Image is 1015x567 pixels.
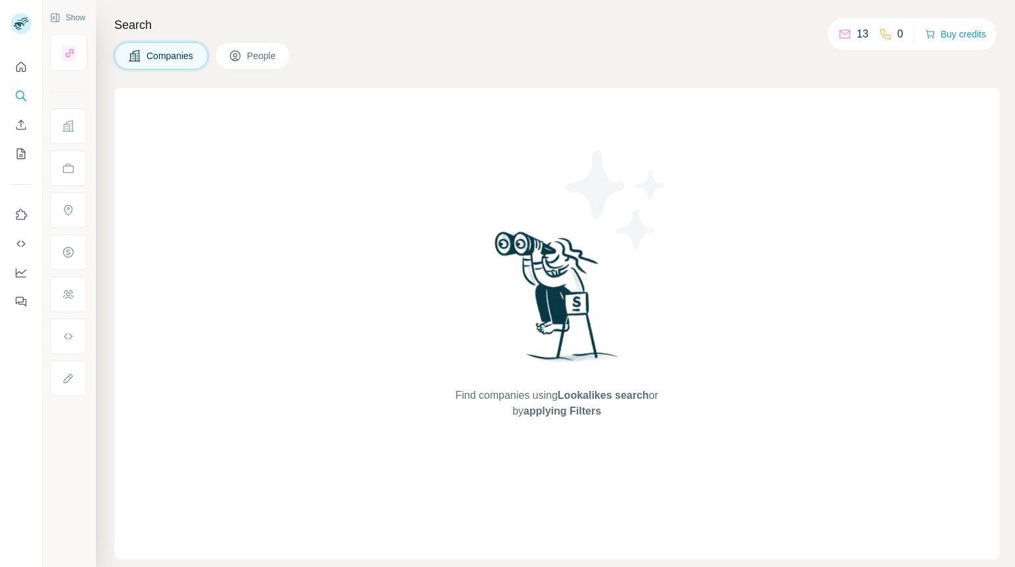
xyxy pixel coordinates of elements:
[147,49,194,62] span: Companies
[41,8,95,28] button: Show
[558,390,649,401] span: Lookalikes search
[11,113,32,137] button: Enrich CSV
[11,203,32,227] button: Use Surfe on LinkedIn
[489,228,625,374] img: Surfe Illustration - Woman searching with binoculars
[925,25,986,43] button: Buy credits
[11,142,32,166] button: My lists
[11,84,32,108] button: Search
[11,232,32,256] button: Use Surfe API
[524,405,601,417] span: applying Filters
[897,26,903,42] p: 0
[11,261,32,284] button: Dashboard
[114,16,999,34] h4: Search
[857,26,868,42] p: 13
[11,290,32,313] button: Feedback
[557,141,675,259] img: Surfe Illustration - Stars
[247,49,277,62] span: People
[11,55,32,79] button: Quick start
[451,388,662,419] span: Find companies using or by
